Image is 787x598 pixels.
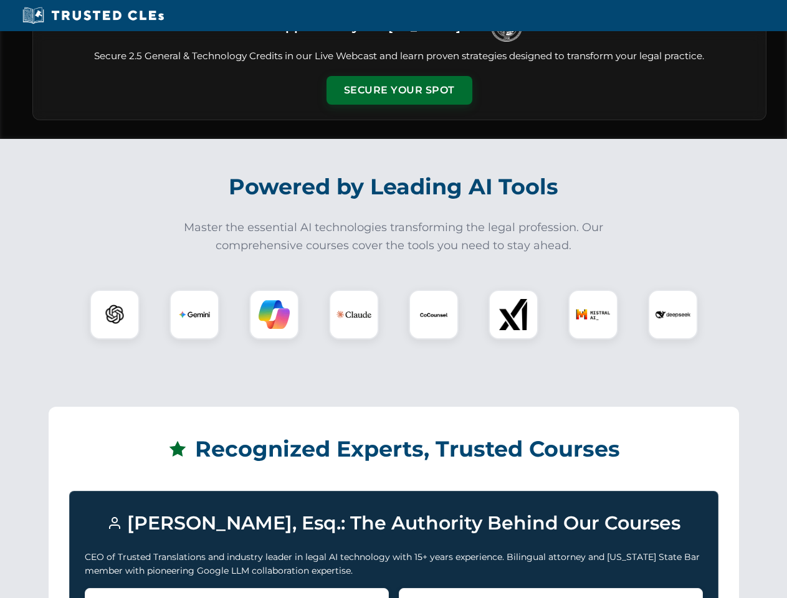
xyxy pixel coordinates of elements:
[49,165,739,209] h2: Powered by Leading AI Tools
[85,506,703,540] h3: [PERSON_NAME], Esq.: The Authority Behind Our Courses
[568,290,618,339] div: Mistral AI
[249,290,299,339] div: Copilot
[179,299,210,330] img: Gemini Logo
[69,427,718,471] h2: Recognized Experts, Trusted Courses
[169,290,219,339] div: Gemini
[648,290,698,339] div: DeepSeek
[176,219,612,255] p: Master the essential AI technologies transforming the legal profession. Our comprehensive courses...
[327,76,472,105] button: Secure Your Spot
[85,550,703,578] p: CEO of Trusted Translations and industry leader in legal AI technology with 15+ years experience....
[48,49,751,64] p: Secure 2.5 General & Technology Credits in our Live Webcast and learn proven strategies designed ...
[489,290,538,339] div: xAI
[90,290,140,339] div: ChatGPT
[576,297,611,332] img: Mistral AI Logo
[498,299,529,330] img: xAI Logo
[259,299,290,330] img: Copilot Logo
[336,297,371,332] img: Claude Logo
[19,6,168,25] img: Trusted CLEs
[97,297,133,333] img: ChatGPT Logo
[418,299,449,330] img: CoCounsel Logo
[329,290,379,339] div: Claude
[409,290,459,339] div: CoCounsel
[656,297,690,332] img: DeepSeek Logo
